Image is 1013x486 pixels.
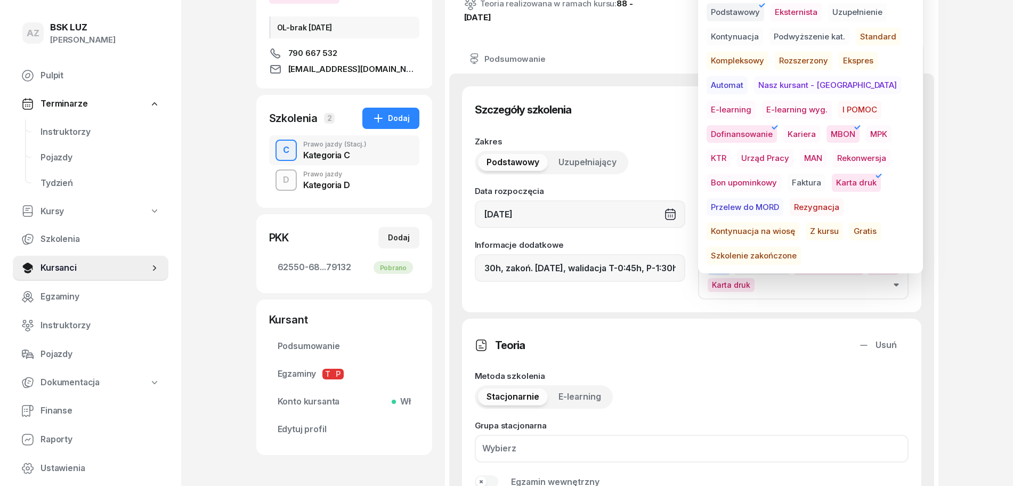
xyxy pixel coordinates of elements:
span: Egzaminy [40,290,160,304]
a: Pojazdy [13,342,168,367]
span: [EMAIL_ADDRESS][DOMAIN_NAME] [288,63,419,76]
button: DPrawo jazdyKategoria D [269,165,419,195]
button: Stacjonarnie [478,388,548,406]
span: Kursy [40,205,64,218]
span: Ustawienia [40,461,160,475]
span: Wł [396,395,411,409]
span: P [333,369,344,379]
div: Kursant [269,312,419,327]
span: Podstawowy [487,156,539,169]
div: C [279,141,294,159]
div: Dodaj [388,231,410,244]
a: Dokumentacja [13,370,168,395]
div: Prawo jazdy [303,171,350,177]
span: Finanse [40,404,160,418]
button: Podstawowy [478,154,548,171]
div: D [279,171,294,189]
span: Ekspres [839,52,878,70]
button: E-learning wyg. [762,101,832,119]
button: MPK [866,125,892,143]
button: Z kursu [806,222,843,240]
span: T [322,369,333,379]
input: Dodaj notatkę... [475,254,685,282]
span: MAN [800,149,826,167]
button: CPrawo jazdy(Stacj.)Kategoria C [269,135,419,165]
div: BSK LUZ [50,23,116,32]
span: Urząd Pracy [737,149,793,167]
a: Pojazdy [32,145,168,171]
div: OL-brak [DATE] [269,17,419,38]
button: D [275,169,297,191]
a: Finanse [13,398,168,424]
button: E-learning [707,101,756,119]
button: Podstawowy [707,3,764,21]
a: Podsumowanie [269,334,419,359]
span: Tydzień [40,176,160,190]
span: E-learning [558,390,601,404]
button: Rekonwersja [833,149,890,167]
button: MBON [826,125,860,143]
span: Dokumentacja [40,376,100,390]
span: Uzupełnienie [828,3,887,21]
a: 790 667 532 [269,47,419,60]
a: Instruktorzy [13,313,168,338]
button: Rezygnacja [790,198,844,216]
button: C [275,140,297,161]
button: Podwyższenie kat. [769,28,849,46]
span: Pojazdy [40,151,160,165]
a: Tydzień [32,171,168,196]
a: EgzaminyTP [269,361,419,387]
button: Faktura [788,174,825,192]
button: Usuń [846,331,909,359]
button: Kariera [783,125,820,143]
a: Terminarze [13,92,168,116]
span: Raporty [40,433,160,447]
span: Egzaminy [278,367,411,381]
span: Nasz kursant - [GEOGRAPHIC_DATA] [754,76,901,94]
a: Ustawienia [13,456,168,481]
button: BSKPodstawowyDofinansowanieMBONKarta druk [698,254,909,299]
button: Dodaj [378,227,419,248]
button: Eksternista [771,3,822,21]
div: Kategoria C [303,151,367,159]
span: Bon upominkowy [707,174,781,192]
button: Szkolenie zakończone [707,247,801,265]
a: Raporty [13,427,168,452]
div: Usuń [857,338,897,352]
a: Konto kursantaWł [269,389,419,415]
button: Przelew do MORD [707,198,783,216]
span: Szkolenia [40,232,160,246]
div: Prawo jazdy [303,141,367,148]
a: Egzaminy [13,284,168,310]
div: Wybierz [482,442,516,456]
button: Karta druk [832,174,881,192]
span: Karta druk [708,278,755,291]
button: Dodaj [362,108,419,129]
button: Gratis [849,222,881,240]
span: Instruktorzy [40,125,160,139]
a: Instruktorzy [32,119,168,145]
button: Kontynuacja na wiosę [707,222,799,240]
span: Kursanci [40,261,149,275]
span: Rozszerzony [775,52,832,70]
button: I POMOC [838,101,881,119]
span: Konto kursanta [278,395,411,409]
div: Kategoria D [303,181,350,189]
button: Automat [707,76,748,94]
div: PKK [269,230,289,245]
span: Kompleksowy [707,52,768,70]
